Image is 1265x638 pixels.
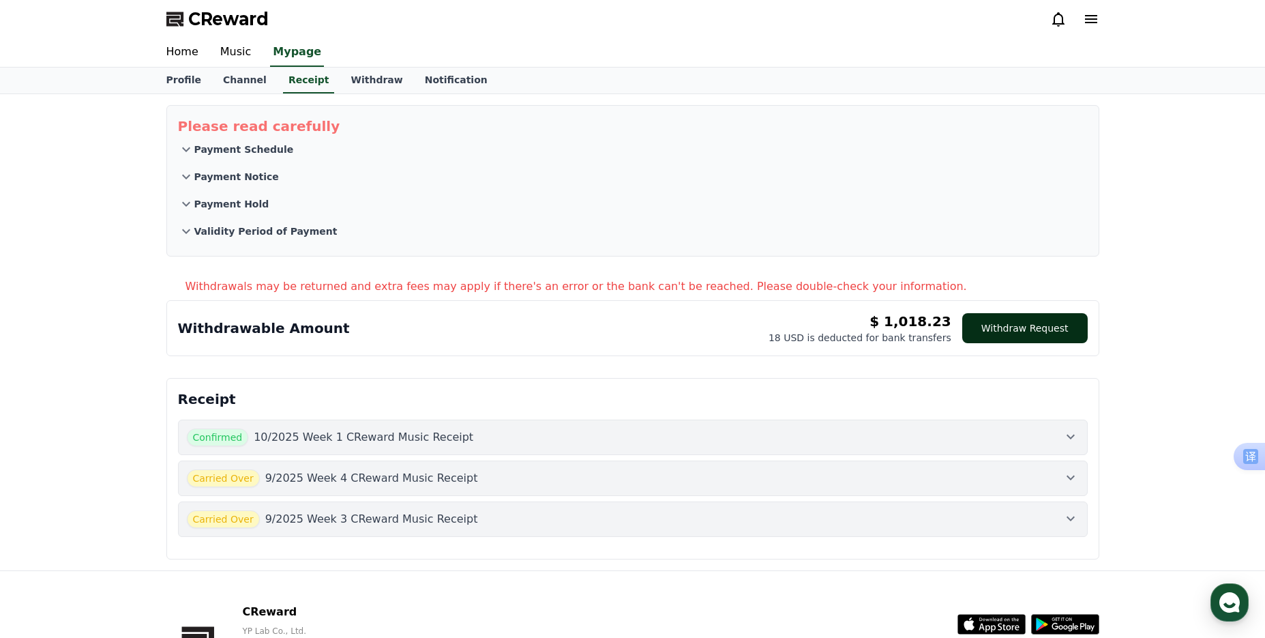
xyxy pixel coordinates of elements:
[187,510,260,528] span: Carried Over
[176,433,262,467] a: Settings
[414,68,498,93] a: Notification
[962,313,1088,343] button: Withdraw Request
[194,224,338,238] p: Validity Period of Payment
[769,331,951,345] p: 18 USD is deducted for bank transfers
[113,454,153,465] span: Messages
[265,511,478,527] p: 9/2025 Week 3 CReward Music Receipt
[155,38,209,67] a: Home
[178,190,1088,218] button: Payment Hold
[188,8,269,30] span: CReward
[178,163,1088,190] button: Payment Notice
[283,68,335,93] a: Receipt
[166,8,269,30] a: CReward
[212,68,278,93] a: Channel
[178,420,1088,455] button: Confirmed 10/2025 Week 1 CReward Music Receipt
[194,170,279,184] p: Payment Notice
[178,461,1088,496] button: Carried Over 9/2025 Week 4 CReward Music Receipt
[178,502,1088,537] button: Carried Over 9/2025 Week 3 CReward Music Receipt
[178,117,1088,136] p: Please read carefully
[35,453,59,464] span: Home
[185,278,1099,295] p: Withdrawals may be returned and extra fees may apply if there's an error or the bank can't be rea...
[242,604,471,620] p: CReward
[340,68,413,93] a: Withdraw
[187,429,249,446] span: Confirmed
[90,433,176,467] a: Messages
[187,469,260,487] span: Carried Over
[4,433,90,467] a: Home
[178,136,1088,163] button: Payment Schedule
[254,429,473,446] p: 10/2025 Week 1 CReward Music Receipt
[178,390,1088,409] p: Receipt
[265,470,478,487] p: 9/2025 Week 4 CReward Music Receipt
[242,626,471,637] p: YP Lab Co., Ltd.
[155,68,212,93] a: Profile
[869,312,951,331] p: $ 1,018.23
[178,319,350,338] p: Withdrawable Amount
[270,38,324,67] a: Mypage
[209,38,263,67] a: Music
[194,197,269,211] p: Payment Hold
[178,218,1088,245] button: Validity Period of Payment
[194,143,294,156] p: Payment Schedule
[202,453,235,464] span: Settings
